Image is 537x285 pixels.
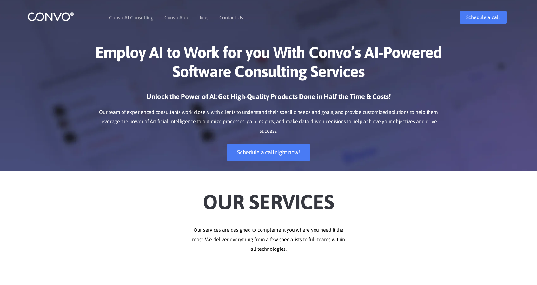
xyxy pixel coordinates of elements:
[199,15,209,20] a: Jobs
[92,43,445,86] h1: Employ AI to Work for you With Convo’s AI-Powered Software Consulting Services
[92,92,445,106] h3: Unlock the Power of AI: Get High-Quality Products Done in Half the Time & Costs!
[227,144,310,161] a: Schedule a call right now!
[92,225,445,254] p: Our services are designed to complement you where you need it the most. We deliver everything fro...
[92,108,445,136] p: Our team of experienced consultants work closely with clients to understand their specific needs ...
[109,15,153,20] a: Convo AI Consulting
[27,12,74,22] img: logo_1.png
[164,15,188,20] a: Convo App
[460,11,507,24] a: Schedule a call
[219,15,243,20] a: Contact Us
[92,180,445,216] h2: Our Services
